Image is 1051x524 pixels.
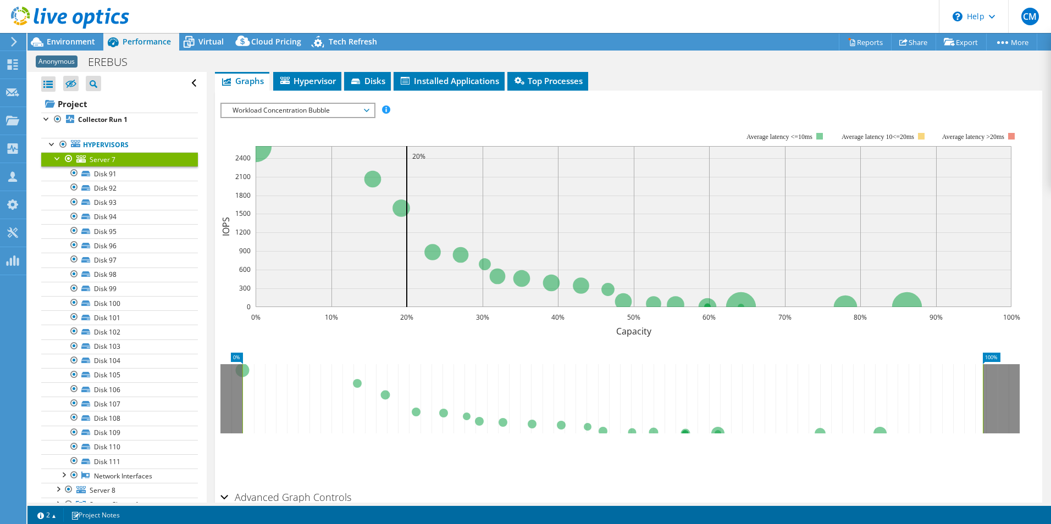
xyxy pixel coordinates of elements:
[41,368,198,382] a: Disk 105
[239,283,251,293] text: 300
[953,12,963,21] svg: \n
[36,55,78,68] span: Anonymous
[41,498,198,512] a: Server Cluster 1
[616,325,651,337] text: Capacity
[891,34,936,51] a: Share
[41,339,198,354] a: Disk 103
[986,34,1037,51] a: More
[41,354,198,368] a: Disk 104
[227,104,368,117] span: Workload Concentration Bubble
[41,454,198,469] a: Disk 111
[47,36,95,47] span: Environment
[476,313,489,322] text: 30%
[30,508,64,522] a: 2
[235,227,251,237] text: 1200
[41,469,198,483] a: Network Interfaces
[251,313,260,322] text: 0%
[839,34,892,51] a: Reports
[220,486,351,508] h2: Advanced Graph Controls
[235,191,251,200] text: 1800
[41,483,198,497] a: Server 8
[41,411,198,425] a: Disk 108
[41,95,198,113] a: Project
[551,313,565,322] text: 40%
[90,155,115,164] span: Server 7
[41,426,198,440] a: Disk 109
[412,152,425,161] text: 20%
[41,238,198,253] a: Disk 96
[513,75,583,86] span: Top Processes
[936,34,987,51] a: Export
[702,313,716,322] text: 60%
[41,166,198,181] a: Disk 91
[235,172,251,181] text: 2100
[41,440,198,454] a: Disk 110
[842,133,914,141] tspan: Average latency 10<=20ms
[41,282,198,296] a: Disk 99
[41,253,198,267] a: Disk 97
[41,210,198,224] a: Disk 94
[627,313,640,322] text: 50%
[854,313,867,322] text: 80%
[41,152,198,166] a: Server 7
[251,36,301,47] span: Cloud Pricing
[329,36,377,47] span: Tech Refresh
[239,265,251,274] text: 600
[400,313,413,322] text: 20%
[247,302,251,311] text: 0
[41,325,198,339] a: Disk 102
[325,313,338,322] text: 10%
[90,486,115,495] span: Server 8
[235,209,251,218] text: 1500
[930,313,943,322] text: 90%
[746,133,812,141] tspan: Average latency <=10ms
[399,75,499,86] span: Installed Applications
[235,153,251,163] text: 2400
[41,224,198,238] a: Disk 95
[41,181,198,195] a: Disk 92
[83,56,145,68] h1: EREBUS
[41,397,198,411] a: Disk 107
[41,267,198,282] a: Disk 98
[90,500,139,509] span: Server Cluster 1
[41,310,198,325] a: Disk 101
[198,36,224,47] span: Virtual
[942,133,1004,141] text: Average latency >20ms
[350,75,385,86] span: Disks
[1021,8,1039,25] span: CM
[220,217,232,236] text: IOPS
[41,113,198,127] a: Collector Run 1
[123,36,171,47] span: Performance
[41,138,198,152] a: Hypervisors
[1003,313,1020,322] text: 100%
[41,296,198,310] a: Disk 100
[63,508,128,522] a: Project Notes
[78,115,128,124] b: Collector Run 1
[220,75,264,86] span: Graphs
[239,246,251,255] text: 900
[41,196,198,210] a: Disk 93
[778,313,792,322] text: 70%
[279,75,336,86] span: Hypervisor
[41,382,198,397] a: Disk 106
